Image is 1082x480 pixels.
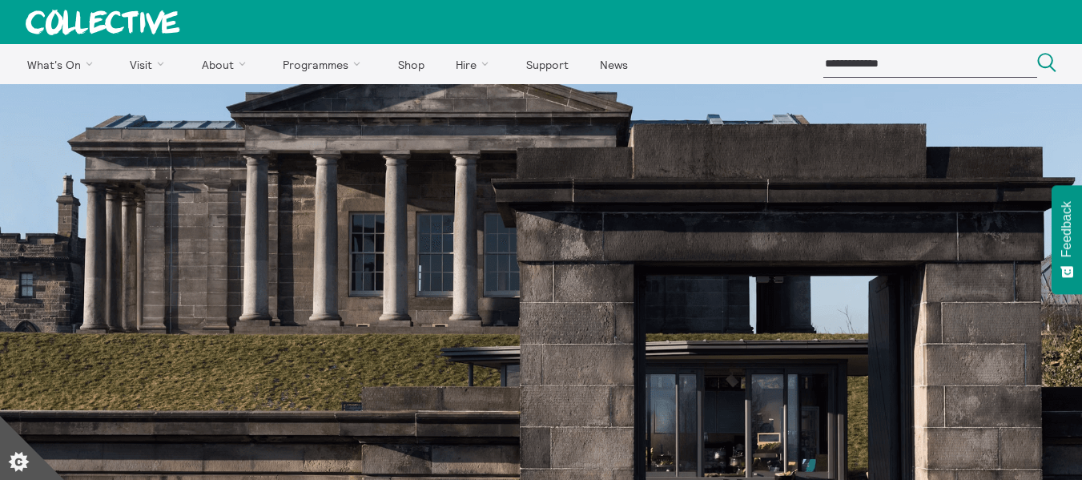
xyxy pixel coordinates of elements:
[585,44,642,84] a: News
[116,44,185,84] a: Visit
[1052,185,1082,294] button: Feedback - Show survey
[13,44,113,84] a: What's On
[1060,201,1074,257] span: Feedback
[512,44,582,84] a: Support
[442,44,509,84] a: Hire
[384,44,438,84] a: Shop
[269,44,381,84] a: Programmes
[187,44,266,84] a: About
